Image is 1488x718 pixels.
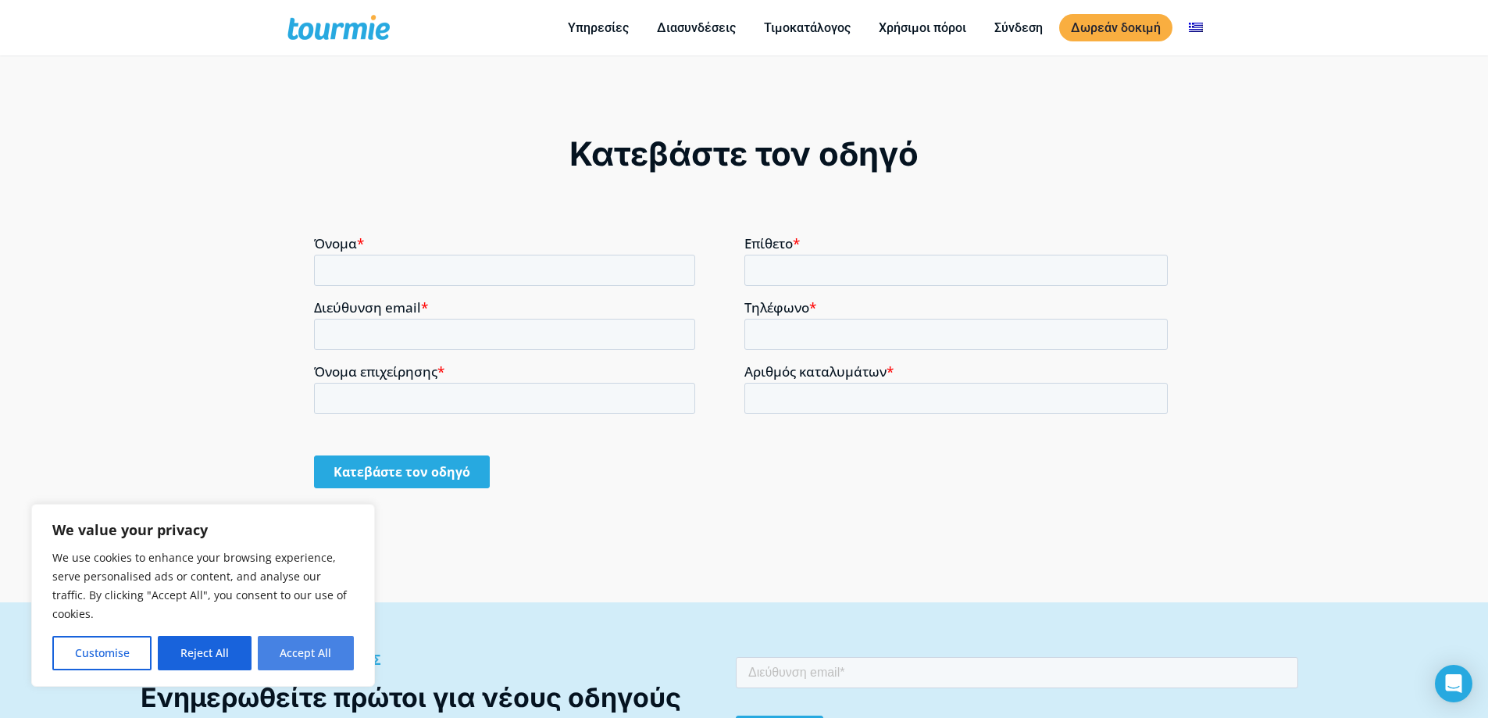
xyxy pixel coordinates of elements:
[645,18,748,38] a: Διασυνδέσεις
[52,548,354,623] p: We use cookies to enhance your browsing experience, serve personalised ads or content, and analys...
[258,636,354,670] button: Accept All
[867,18,978,38] a: Χρήσιμοι πόροι
[983,18,1054,38] a: Σύνδεση
[52,636,152,670] button: Customise
[314,236,1174,502] iframe: Form 0
[1059,14,1172,41] a: Δωρεάν δοκιμή
[752,18,862,38] a: Τιμοκατάλογος
[314,133,1174,175] div: Κατεβάστε τον οδηγό
[430,63,495,80] span: Τηλέφωνο
[1435,665,1472,702] div: Open Intercom Messenger
[52,520,354,539] p: We value your privacy
[158,636,251,670] button: Reject All
[430,127,573,145] span: Αριθμός καταλυμάτων
[1177,18,1215,38] a: Αλλαγή σε
[556,18,641,38] a: Υπηρεσίες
